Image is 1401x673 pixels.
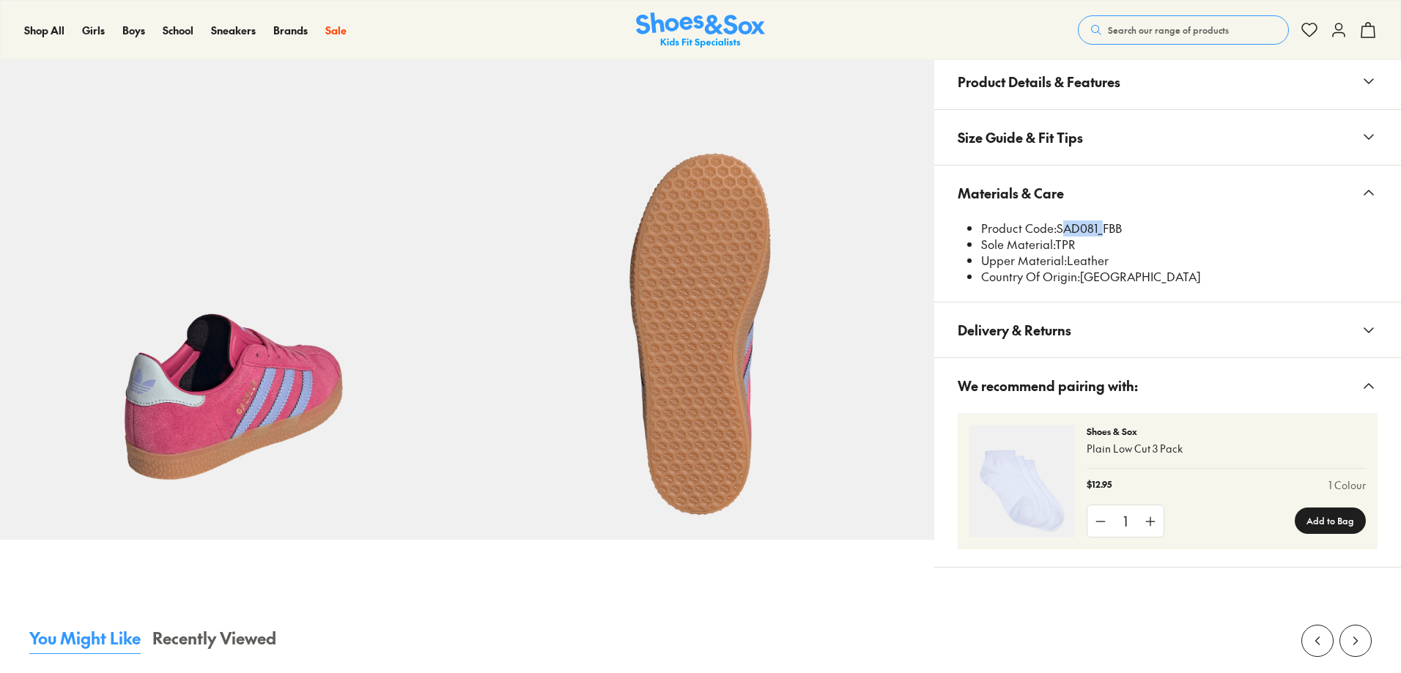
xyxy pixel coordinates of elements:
a: Sneakers [211,23,256,38]
span: Delivery & Returns [958,308,1071,352]
p: Shoes & Sox [1087,425,1366,438]
a: Sale [325,23,347,38]
img: 9-548004_1 [467,73,934,540]
span: Shop All [24,23,64,37]
span: Sneakers [211,23,256,37]
button: Size Guide & Fit Tips [934,110,1401,165]
span: Upper Material: [981,252,1067,268]
span: Search our range of products [1108,23,1229,37]
button: Add to Bag [1295,507,1366,534]
span: Sale [325,23,347,37]
span: School [163,23,193,37]
span: Brands [273,23,308,37]
a: Boys [122,23,145,38]
button: We recommend pairing with: [934,358,1401,413]
span: We recommend pairing with: [958,364,1138,407]
a: Girls [82,23,105,38]
a: Brands [273,23,308,38]
button: Search our range of products [1078,15,1289,45]
div: 1 [1114,505,1137,537]
li: SAD081_FBB [981,220,1378,237]
span: Size Guide & Fit Tips [958,116,1083,159]
span: Sole Material: [981,236,1055,252]
p: Plain Low Cut 3 Pack [1087,441,1366,456]
li: Leather [981,253,1378,269]
li: TPR [981,237,1378,253]
li: [GEOGRAPHIC_DATA] [981,269,1378,285]
span: Country Of Origin: [981,268,1080,284]
button: You Might Like [29,626,141,654]
span: Product Details & Features [958,60,1120,103]
img: SNS_Logo_Responsive.svg [636,12,765,48]
button: Delivery & Returns [934,302,1401,357]
span: Boys [122,23,145,37]
button: Recently Viewed [152,626,276,654]
span: Girls [82,23,105,37]
p: $12.95 [1087,477,1112,493]
a: Shop All [24,23,64,38]
button: Product Details & Features [934,54,1401,109]
span: Product Code: [981,220,1057,236]
span: Materials & Care [958,171,1064,215]
img: 4-356389_1 [969,425,1075,538]
a: 1 Colour [1328,477,1366,493]
a: Shoes & Sox [636,12,765,48]
button: Materials & Care [934,166,1401,220]
a: School [163,23,193,38]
